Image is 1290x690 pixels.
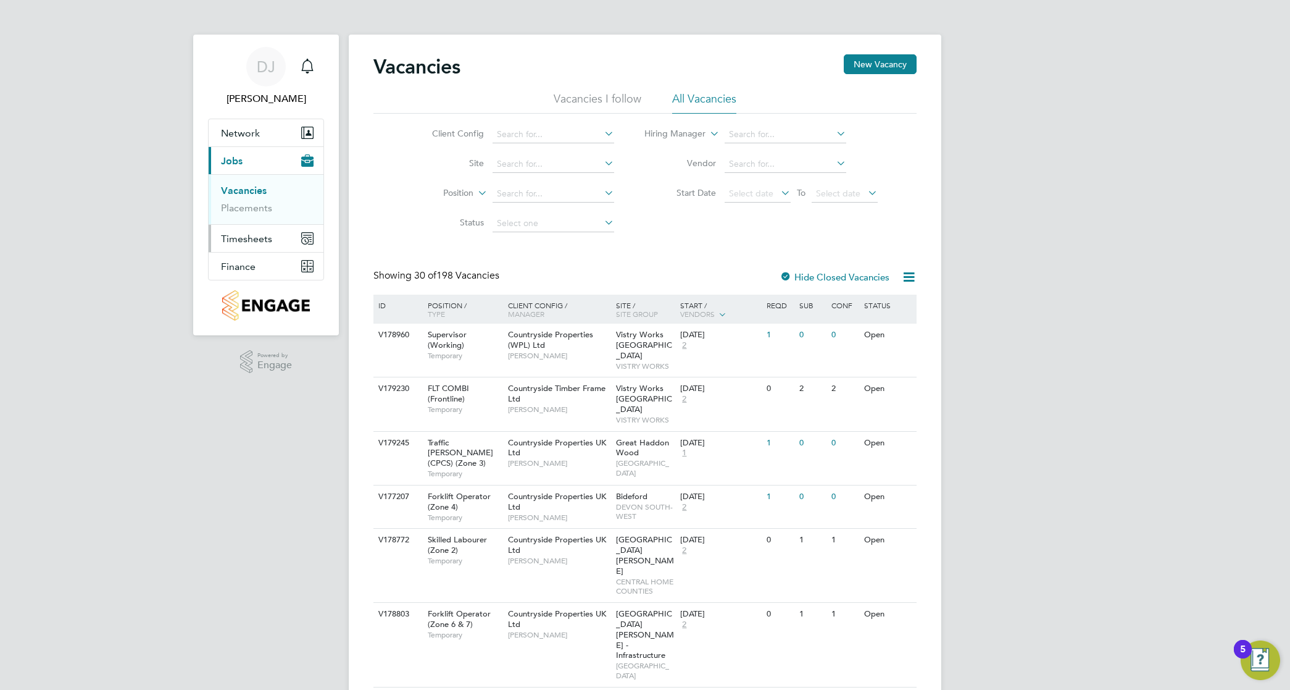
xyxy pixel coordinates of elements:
[613,295,678,324] div: Site /
[828,295,860,316] div: Conf
[493,215,614,232] input: Select one
[373,269,502,282] div: Showing
[616,577,675,596] span: CENTRAL HOME COUNTIES
[373,54,460,79] h2: Vacancies
[413,158,484,169] label: Site
[257,350,292,361] span: Powered by
[1241,641,1280,680] button: Open Resource Center, 5 new notifications
[828,324,860,347] div: 0
[428,351,502,361] span: Temporary
[764,295,796,316] div: Reqd
[209,147,323,174] button: Jobs
[796,377,828,400] div: 2
[861,432,915,455] div: Open
[844,54,917,74] button: New Vacancy
[375,324,418,347] div: V178960
[209,119,323,146] button: Network
[680,502,688,513] span: 2
[493,185,614,203] input: Search for...
[828,529,860,552] div: 1
[508,534,606,555] span: Countryside Properties UK Ltd
[796,324,828,347] div: 0
[221,185,267,196] a: Vacancies
[764,486,796,508] div: 1
[221,155,243,167] span: Jobs
[861,486,915,508] div: Open
[680,535,760,545] div: [DATE]
[780,271,889,283] label: Hide Closed Vacancies
[508,630,610,640] span: [PERSON_NAME]
[428,309,445,319] span: Type
[414,269,436,282] span: 30 of
[796,432,828,455] div: 0
[796,603,828,626] div: 1
[428,630,502,640] span: Temporary
[375,486,418,508] div: V177207
[796,295,828,316] div: Sub
[645,187,716,198] label: Start Date
[828,603,860,626] div: 1
[508,329,593,350] span: Countryside Properties (WPL) Ltd
[375,603,418,626] div: V178803
[508,437,606,458] span: Countryside Properties UK Ltd
[680,620,688,630] span: 2
[616,608,674,661] span: [GEOGRAPHIC_DATA][PERSON_NAME] - Infrastructure
[428,513,502,523] span: Temporary
[508,556,610,566] span: [PERSON_NAME]
[209,225,323,252] button: Timesheets
[764,603,796,626] div: 0
[764,432,796,455] div: 1
[402,187,473,200] label: Position
[616,534,674,576] span: [GEOGRAPHIC_DATA][PERSON_NAME]
[828,432,860,455] div: 0
[414,269,499,282] span: 198 Vacancies
[428,491,491,512] span: Forklift Operator (Zone 4)
[208,290,324,321] a: Go to home page
[680,394,688,405] span: 2
[493,156,614,173] input: Search for...
[635,128,705,140] label: Hiring Manager
[764,529,796,552] div: 0
[861,295,915,316] div: Status
[729,188,773,199] span: Select date
[725,126,846,143] input: Search for...
[428,556,502,566] span: Temporary
[428,608,491,629] span: Forklift Operator (Zone 6 & 7)
[413,217,484,228] label: Status
[725,156,846,173] input: Search for...
[616,437,669,458] span: Great Haddon Wood
[508,608,606,629] span: Countryside Properties UK Ltd
[375,377,418,400] div: V179230
[680,438,760,448] div: [DATE]
[645,158,716,169] label: Vendor
[616,361,675,371] span: VISTRY WORKS
[428,405,502,414] span: Temporary
[796,486,828,508] div: 0
[616,329,672,361] span: Vistry Works [GEOGRAPHIC_DATA]
[221,233,272,245] span: Timesheets
[764,324,796,347] div: 1
[616,415,675,425] span: VISTRY WORKS
[208,47,324,106] a: DJ[PERSON_NAME]
[240,350,293,374] a: Powered byEngage
[680,545,688,556] span: 2
[508,491,606,512] span: Countryside Properties UK Ltd
[861,603,915,626] div: Open
[796,529,828,552] div: 1
[257,59,275,75] span: DJ
[375,529,418,552] div: V178772
[428,534,487,555] span: Skilled Labourer (Zone 2)
[221,202,272,214] a: Placements
[505,295,613,324] div: Client Config /
[828,377,860,400] div: 2
[680,492,760,502] div: [DATE]
[1240,649,1246,665] div: 5
[221,261,256,272] span: Finance
[193,35,339,335] nav: Main navigation
[221,127,260,139] span: Network
[861,324,915,347] div: Open
[616,309,658,319] span: Site Group
[616,458,675,478] span: [GEOGRAPHIC_DATA]
[616,661,675,680] span: [GEOGRAPHIC_DATA]
[816,188,860,199] span: Select date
